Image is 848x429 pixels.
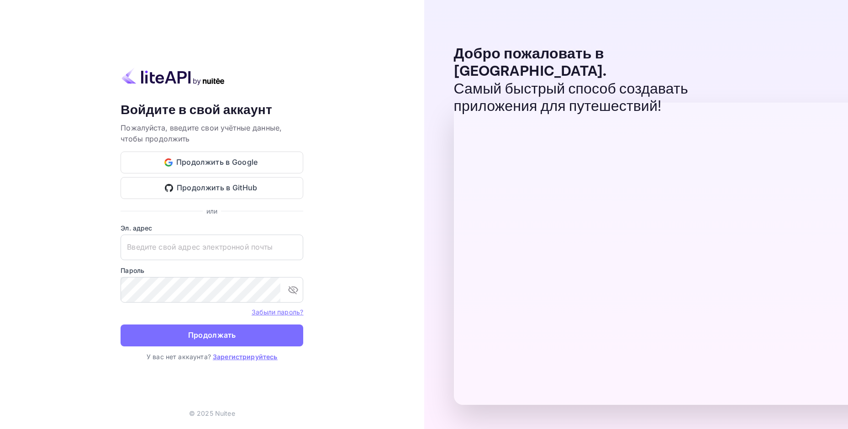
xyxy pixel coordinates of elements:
[177,182,258,194] ya-tr-span: Продолжить в GitHub
[121,68,226,85] img: liteapi
[213,353,278,361] a: Зарегистрируйтесь
[121,224,152,232] ya-tr-span: Эл. адрес
[121,123,282,143] ya-tr-span: Пожалуйста, введите свои учётные данные, чтобы продолжить
[454,80,688,116] ya-tr-span: Самый быстрый способ создавать приложения для путешествий!
[121,152,303,173] button: Продолжить в Google
[121,324,303,346] button: Продолжать
[147,353,211,361] ya-tr-span: У вас нет аккаунта?
[252,308,303,316] ya-tr-span: Забыли пароль?
[284,281,302,299] button: переключить видимость пароля
[121,235,303,260] input: Введите свой адрес электронной почты
[121,102,272,119] ya-tr-span: Войдите в свой аккаунт
[121,267,144,274] ya-tr-span: Пароль
[189,409,235,417] ya-tr-span: © 2025 Nuitee
[206,207,217,215] ya-tr-span: или
[454,45,607,81] ya-tr-span: Добро пожаловать в [GEOGRAPHIC_DATA].
[121,177,303,199] button: Продолжить в GitHub
[176,156,258,168] ya-tr-span: Продолжить в Google
[252,307,303,316] a: Забыли пароль?
[188,329,236,341] ya-tr-span: Продолжать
